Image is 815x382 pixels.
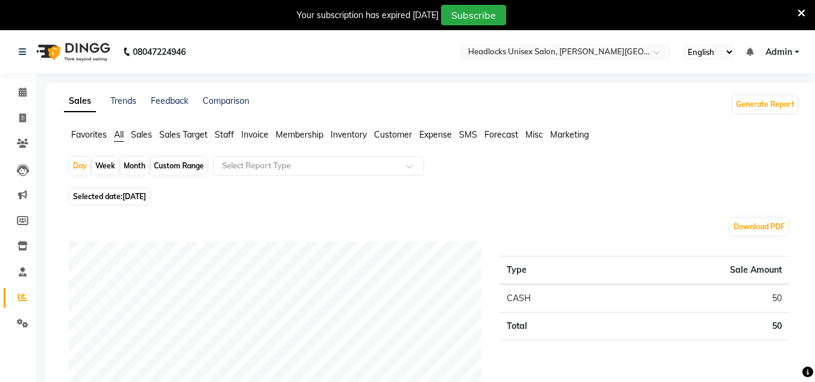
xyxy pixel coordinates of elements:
td: 50 [606,284,789,313]
td: CASH [499,284,606,313]
span: Forecast [484,129,518,140]
span: Customer [374,129,412,140]
div: Week [92,158,118,174]
div: Month [121,158,148,174]
a: Feedback [151,95,188,106]
td: Total [499,313,606,340]
span: Sales Target [159,129,208,140]
div: Custom Range [151,158,207,174]
a: Trends [110,95,136,106]
span: All [114,129,124,140]
button: Generate Report [733,96,798,113]
span: [DATE] [122,192,146,201]
a: Comparison [203,95,249,106]
b: 08047224946 [133,35,186,69]
span: Inventory [331,129,367,140]
button: Subscribe [441,5,506,25]
img: logo [31,35,113,69]
a: Sales [64,91,96,112]
span: Sales [131,129,152,140]
span: Admin [766,46,792,59]
td: 50 [606,313,789,340]
span: Membership [276,129,323,140]
span: Staff [215,129,234,140]
button: Download PDF [731,218,788,235]
th: Sale Amount [606,256,789,285]
span: Invoice [241,129,268,140]
span: Favorites [71,129,107,140]
span: Selected date: [70,189,149,204]
span: Misc [525,129,543,140]
div: Day [70,158,90,174]
span: Expense [419,129,452,140]
span: Marketing [550,129,589,140]
div: Your subscription has expired [DATE] [297,9,439,22]
th: Type [499,256,606,285]
span: SMS [459,129,477,140]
